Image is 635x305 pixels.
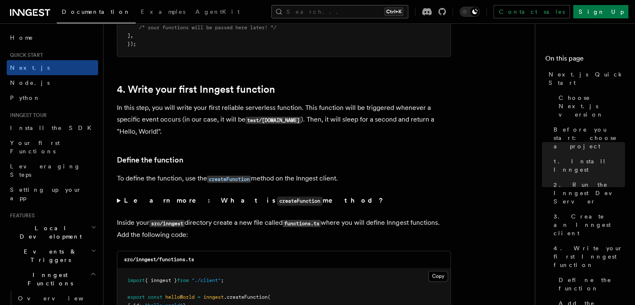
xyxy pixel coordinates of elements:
[127,41,136,47] span: });
[268,294,271,300] span: (
[177,277,189,283] span: from
[545,53,625,67] h4: On this page
[149,220,185,227] code: src/inngest
[7,267,98,291] button: Inngest Functions
[10,140,60,155] span: Your first Functions
[385,8,403,16] kbd: Ctrl+K
[127,33,130,38] span: ]
[283,220,321,227] code: functions.ts
[10,163,81,178] span: Leveraging Steps
[195,8,240,15] span: AgentKit
[141,8,185,15] span: Examples
[10,125,96,131] span: Install the SDK
[271,5,408,18] button: Search...Ctrl+K
[550,154,625,177] a: 1. Install Inngest
[573,5,628,18] a: Sign Up
[7,271,90,287] span: Inngest Functions
[190,3,245,23] a: AgentKit
[7,52,43,58] span: Quick start
[7,182,98,206] a: Setting up your app
[555,272,625,296] a: Define the function
[555,90,625,122] a: Choose Next.js version
[139,25,276,30] span: /* your functions will be passed here later! */
[117,173,451,185] p: To define the function, use the method on the Inngest client.
[550,177,625,209] a: 2. Run the Inngest Dev Server
[7,244,98,267] button: Events & Triggers
[7,30,98,45] a: Home
[7,159,98,182] a: Leveraging Steps
[18,295,104,302] span: Overview
[7,221,98,244] button: Local Development
[57,3,136,23] a: Documentation
[554,157,625,174] span: 1. Install Inngest
[192,277,221,283] span: "./client"
[62,8,131,15] span: Documentation
[559,94,625,119] span: Choose Next.js version
[124,196,385,204] strong: Learn more: What is method?
[136,3,190,23] a: Examples
[554,125,625,150] span: Before you start: choose a project
[559,276,625,292] span: Define the function
[7,90,98,105] a: Python
[203,294,224,300] span: inngest
[145,277,177,283] span: { inngest }
[124,257,194,262] code: src/inngest/functions.ts
[207,174,251,182] a: createFunction
[148,294,162,300] span: const
[550,122,625,154] a: Before you start: choose a project
[10,94,40,101] span: Python
[550,241,625,272] a: 4. Write your first Inngest function
[117,102,451,137] p: In this step, you will write your first reliable serverless function. This function will be trigg...
[117,154,183,166] a: Define the function
[224,294,268,300] span: .createFunction
[7,247,91,264] span: Events & Triggers
[245,117,301,124] code: test/[DOMAIN_NAME]
[7,212,35,219] span: Features
[117,84,275,95] a: 4. Write your first Inngest function
[127,294,145,300] span: export
[428,271,448,282] button: Copy
[10,79,50,86] span: Node.js
[554,180,625,206] span: 2. Run the Inngest Dev Server
[10,64,50,71] span: Next.js
[7,135,98,159] a: Your first Functions
[10,186,82,201] span: Setting up your app
[549,70,625,87] span: Next.js Quick Start
[7,120,98,135] a: Install the SDK
[545,67,625,90] a: Next.js Quick Start
[207,175,251,183] code: createFunction
[117,195,451,207] summary: Learn more: What iscreateFunctionmethod?
[7,224,91,241] span: Local Development
[7,60,98,75] a: Next.js
[130,33,133,38] span: ,
[10,33,33,42] span: Home
[7,75,98,90] a: Node.js
[165,294,195,300] span: helloWorld
[554,212,625,237] span: 3. Create an Inngest client
[221,277,224,283] span: ;
[197,294,200,300] span: =
[127,277,145,283] span: import
[493,5,570,18] a: Contact sales
[460,7,480,17] button: Toggle dark mode
[277,196,323,206] code: createFunction
[117,217,451,241] p: Inside your directory create a new file called where you will define Inngest functions. Add the f...
[550,209,625,241] a: 3. Create an Inngest client
[554,244,625,269] span: 4. Write your first Inngest function
[7,112,47,119] span: Inngest tour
